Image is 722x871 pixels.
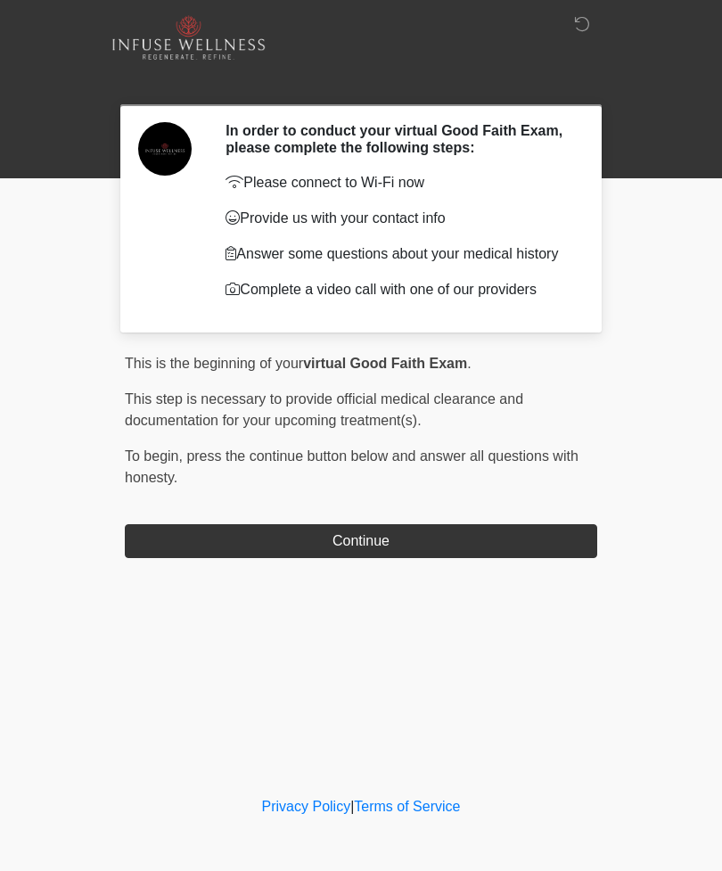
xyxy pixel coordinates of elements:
[107,13,267,62] img: Infuse Wellness Logo
[226,122,570,156] h2: In order to conduct your virtual Good Faith Exam, please complete the following steps:
[350,799,354,814] a: |
[303,356,467,371] strong: virtual Good Faith Exam
[262,799,351,814] a: Privacy Policy
[125,356,303,371] span: This is the beginning of your
[125,524,597,558] button: Continue
[354,799,460,814] a: Terms of Service
[226,208,570,229] p: Provide us with your contact info
[125,448,578,485] span: press the continue button below and answer all questions with honesty.
[467,356,471,371] span: .
[226,279,570,300] p: Complete a video call with one of our providers
[125,391,523,428] span: This step is necessary to provide official medical clearance and documentation for your upcoming ...
[111,64,611,97] h1: ‎ ‎ ‎ ‎ ‎ ‎ ‎ ‎ ‎ ‎
[125,448,186,464] span: To begin,
[226,243,570,265] p: Answer some questions about your medical history
[138,122,192,176] img: Agent Avatar
[226,172,570,193] p: Please connect to Wi-Fi now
